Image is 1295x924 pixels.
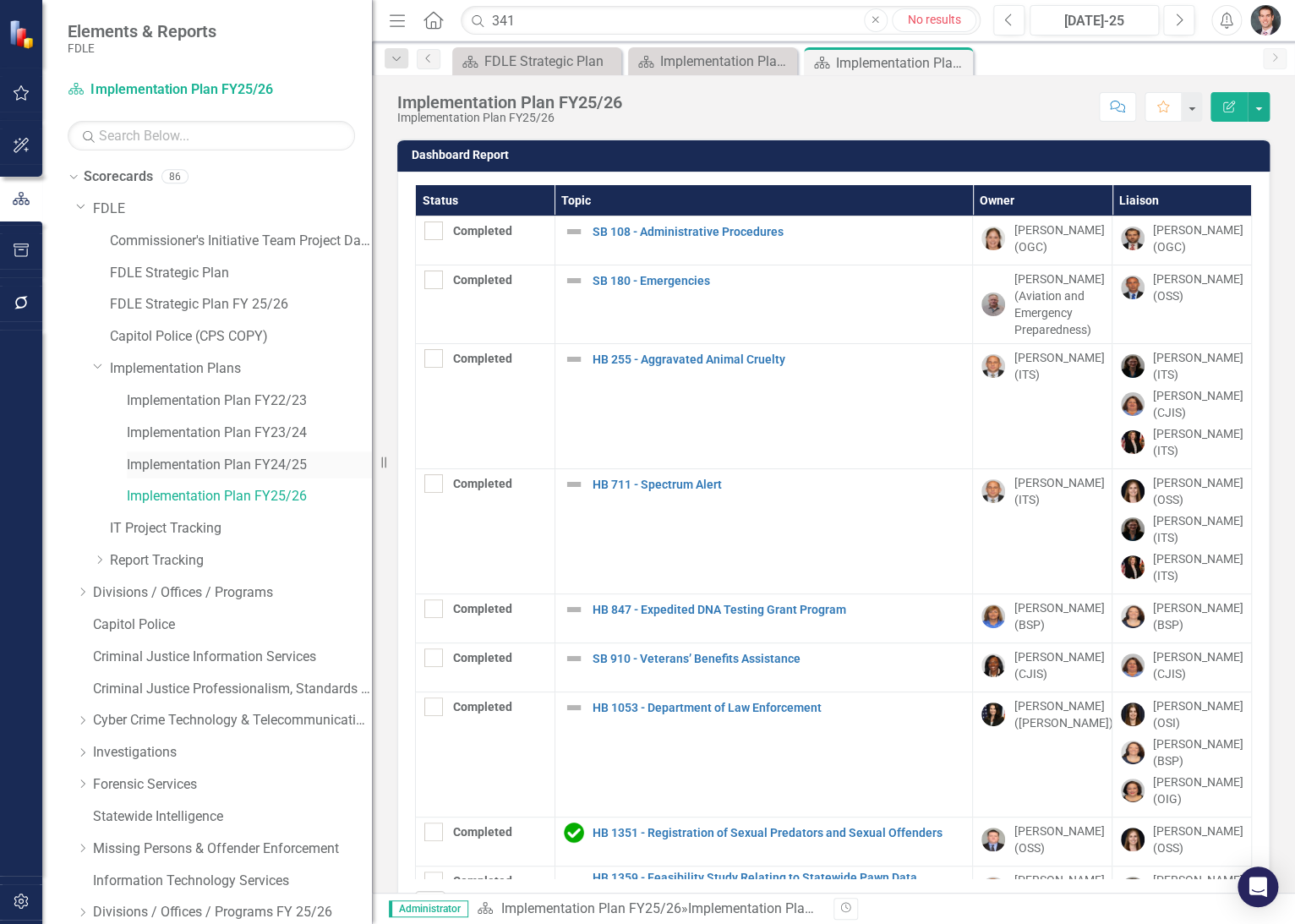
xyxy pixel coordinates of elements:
[564,875,584,895] img: Not Defined
[1153,349,1243,383] div: [PERSON_NAME] (ITS)
[555,216,973,265] td: Double-Click to Edit Right Click for Context Menu
[84,167,153,187] a: Scorecards
[981,828,1005,851] img: Jeffrey Watson
[68,41,216,55] small: FDLE
[1153,550,1243,584] div: [PERSON_NAME] (ITS)
[416,344,555,469] td: Double-Click to Edit
[127,456,372,475] a: Implementation Plan FY24/25
[1153,823,1243,856] div: [PERSON_NAME] (OSS)
[68,21,216,41] span: Elements & Reports
[1121,517,1145,541] img: Nicole Howard
[110,359,372,379] a: Implementation Plans
[93,583,372,603] a: Divisions / Offices / Programs
[110,295,372,314] a: FDLE Strategic Plan FY 25/26
[593,872,964,898] a: HB 1359 - Feasibility Study Relating to Statewide Pawn Data Database
[564,271,584,291] img: Not Defined
[93,200,372,219] a: FDLE
[1153,648,1243,682] div: [PERSON_NAME] (CJIS)
[1014,221,1104,255] div: [PERSON_NAME] (OGC)
[1121,392,1145,416] img: Rachel Truxell
[110,327,372,347] a: Capitol Police (CPS COPY)
[1121,604,1145,628] img: Elizabeth Martin
[8,19,38,48] img: ClearPoint Strategy
[416,216,555,265] td: Double-Click to Edit
[981,227,1005,250] img: Kate Holmes
[416,469,555,594] td: Double-Click to Edit
[973,265,1112,344] td: Double-Click to Edit
[555,265,973,344] td: Double-Click to Edit Right Click for Context Menu
[416,265,555,344] td: Double-Click to Edit
[1112,643,1252,692] td: Double-Click to Edit
[93,775,372,795] a: Forensic Services
[564,474,584,495] img: Not Defined
[1121,354,1145,378] img: Nicole Howard
[1014,599,1104,633] div: [PERSON_NAME] (BSP)
[973,469,1112,594] td: Double-Click to Edit
[416,817,555,867] td: Double-Click to Edit
[110,232,372,251] a: Commissioner's Initiative Team Project Dashboard
[1153,221,1243,255] div: [PERSON_NAME] (OGC)
[127,487,372,506] a: Implementation Plan FY25/26
[1153,512,1243,546] div: [PERSON_NAME] (ITS)
[593,275,964,287] a: SB 180 - Emergencies
[981,479,1005,503] img: Joey Hornsby
[593,702,964,714] a: HB 1053 - Department of Law Enforcement
[1153,271,1243,304] div: [PERSON_NAME] (OSS)
[1121,555,1145,579] img: Erica Wolaver
[973,817,1112,867] td: Double-Click to Edit
[555,594,973,643] td: Double-Click to Edit Right Click for Context Menu
[593,653,964,665] a: SB 910 - Veterans’ Benefits Assistance
[1030,5,1159,36] button: [DATE]-25
[461,6,981,36] input: Search ClearPoint...
[593,604,964,616] a: HB 847 - Expedited DNA Testing Grant Program
[1121,703,1145,726] img: Abigail Hatcher
[593,478,964,491] a: HB 711 - Spectrum Alert
[93,743,372,763] a: Investigations
[892,8,976,32] a: No results
[981,703,1005,726] img: Bobbie Smith
[973,216,1112,265] td: Double-Click to Edit
[93,903,372,922] a: Divisions / Offices / Programs FY 25/26
[456,51,617,72] a: FDLE Strategic Plan
[1153,599,1243,633] div: [PERSON_NAME] (BSP)
[1121,877,1145,900] img: Nicole Howard
[555,692,973,817] td: Double-Click to Edit Right Click for Context Menu
[1121,479,1145,503] img: Heather Faulkner
[110,551,372,571] a: Report Tracking
[564,599,584,620] img: Not Defined
[632,51,793,72] a: Implementation Plan FY24/25
[1112,594,1252,643] td: Double-Click to Edit
[893,11,975,29] div: No results
[1153,387,1243,421] div: [PERSON_NAME] (CJIS)
[981,354,1005,378] img: Joey Hornsby
[1121,779,1145,802] img: Nancy Verhine
[412,149,1261,161] h3: Dashboard Report
[1153,474,1243,508] div: [PERSON_NAME] (OSS)
[110,264,372,283] a: FDLE Strategic Plan
[1121,741,1145,764] img: Elizabeth Martin
[1112,469,1252,594] td: Double-Click to Edit
[389,900,468,917] span: Administrator
[1014,872,1104,905] div: [PERSON_NAME] (ITS)
[93,680,372,699] a: Criminal Justice Professionalism, Standards & Training Services
[973,692,1112,817] td: Double-Click to Edit
[687,900,867,916] div: Implementation Plan FY25/26
[68,80,279,100] a: Implementation Plan FY25/26
[68,121,355,150] input: Search Below...
[555,469,973,594] td: Double-Click to Edit Right Click for Context Menu
[161,170,189,184] div: 86
[397,93,622,112] div: Implementation Plan FY25/26
[1238,867,1278,907] div: Open Intercom Messenger
[1121,227,1145,250] img: Jeff Dambly
[127,391,372,411] a: Implementation Plan FY22/23
[1112,692,1252,817] td: Double-Click to Edit
[1112,265,1252,344] td: Double-Click to Edit
[1014,349,1104,383] div: [PERSON_NAME] (ITS)
[981,293,1005,316] img: Dennis Smith
[416,692,555,817] td: Double-Click to Edit
[110,519,372,539] a: IT Project Tracking
[416,643,555,692] td: Double-Click to Edit
[564,221,584,242] img: Not Defined
[1250,5,1281,36] img: Will Grissom
[1014,823,1104,856] div: [PERSON_NAME] (OSS)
